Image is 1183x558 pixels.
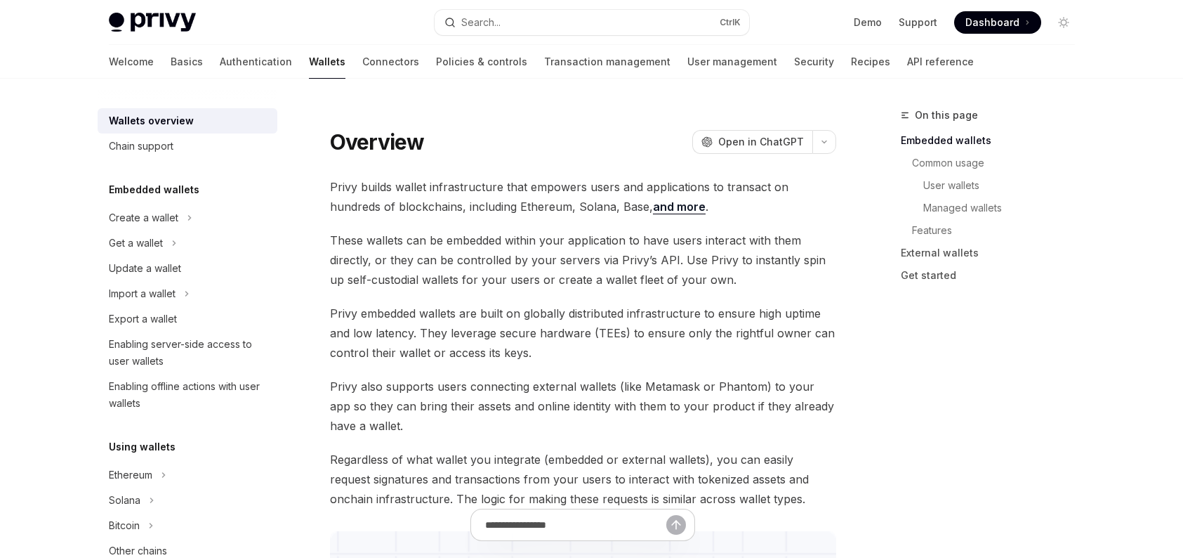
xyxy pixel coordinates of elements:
span: Privy embedded wallets are built on globally distributed infrastructure to ensure high uptime and... [330,304,836,363]
a: User management [687,45,777,79]
div: Enabling offline actions with user wallets [109,378,269,412]
a: Update a wallet [98,256,277,281]
a: Support [899,15,937,30]
a: Security [794,45,834,79]
div: Solana [109,492,140,509]
a: Export a wallet [98,306,277,332]
div: Create a wallet [109,209,178,226]
a: Dashboard [954,11,1041,34]
a: Wallets overview [98,108,277,134]
div: Enabling server-side access to user wallets [109,336,269,370]
button: Open in ChatGPT [692,130,812,154]
a: Features [912,219,1086,242]
h5: Using wallets [109,439,176,455]
a: User wallets [923,174,1086,197]
span: Ctrl K [720,17,741,28]
a: Chain support [98,134,277,159]
span: These wallets can be embedded within your application to have users interact with them directly, ... [330,231,836,290]
span: Privy also supports users connecting external wallets (like Metamask or Phantom) to your app so t... [330,377,836,436]
a: Embedded wallets [901,129,1086,152]
a: Basics [171,45,203,79]
div: Bitcoin [109,517,140,534]
a: Enabling server-side access to user wallets [98,332,277,374]
span: Open in ChatGPT [718,135,804,149]
div: Search... [461,14,501,31]
a: and more [653,200,706,214]
a: External wallets [901,242,1086,264]
div: Chain support [109,138,173,155]
a: Policies & controls [436,45,527,79]
div: Import a wallet [109,285,176,302]
a: API reference [907,45,974,79]
span: On this page [915,107,978,124]
div: Get a wallet [109,235,163,252]
div: Export a wallet [109,311,177,327]
a: Demo [854,15,882,30]
a: Wallets [309,45,345,79]
span: Regardless of what wallet you integrate (embedded or external wallets), you can easily request si... [330,450,836,509]
a: Welcome [109,45,154,79]
div: Wallets overview [109,112,194,129]
div: Ethereum [109,467,152,484]
a: Common usage [912,152,1086,174]
button: Toggle dark mode [1052,11,1075,34]
button: Send message [666,515,686,535]
div: Update a wallet [109,260,181,277]
img: light logo [109,13,196,32]
h1: Overview [330,129,425,155]
a: Authentication [220,45,292,79]
h5: Embedded wallets [109,181,199,198]
a: Transaction management [544,45,670,79]
a: Connectors [362,45,419,79]
a: Get started [901,264,1086,287]
a: Enabling offline actions with user wallets [98,374,277,416]
span: Dashboard [965,15,1019,30]
a: Recipes [851,45,890,79]
a: Managed wallets [923,197,1086,219]
button: Search...CtrlK [435,10,749,35]
span: Privy builds wallet infrastructure that empowers users and applications to transact on hundreds o... [330,177,836,216]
